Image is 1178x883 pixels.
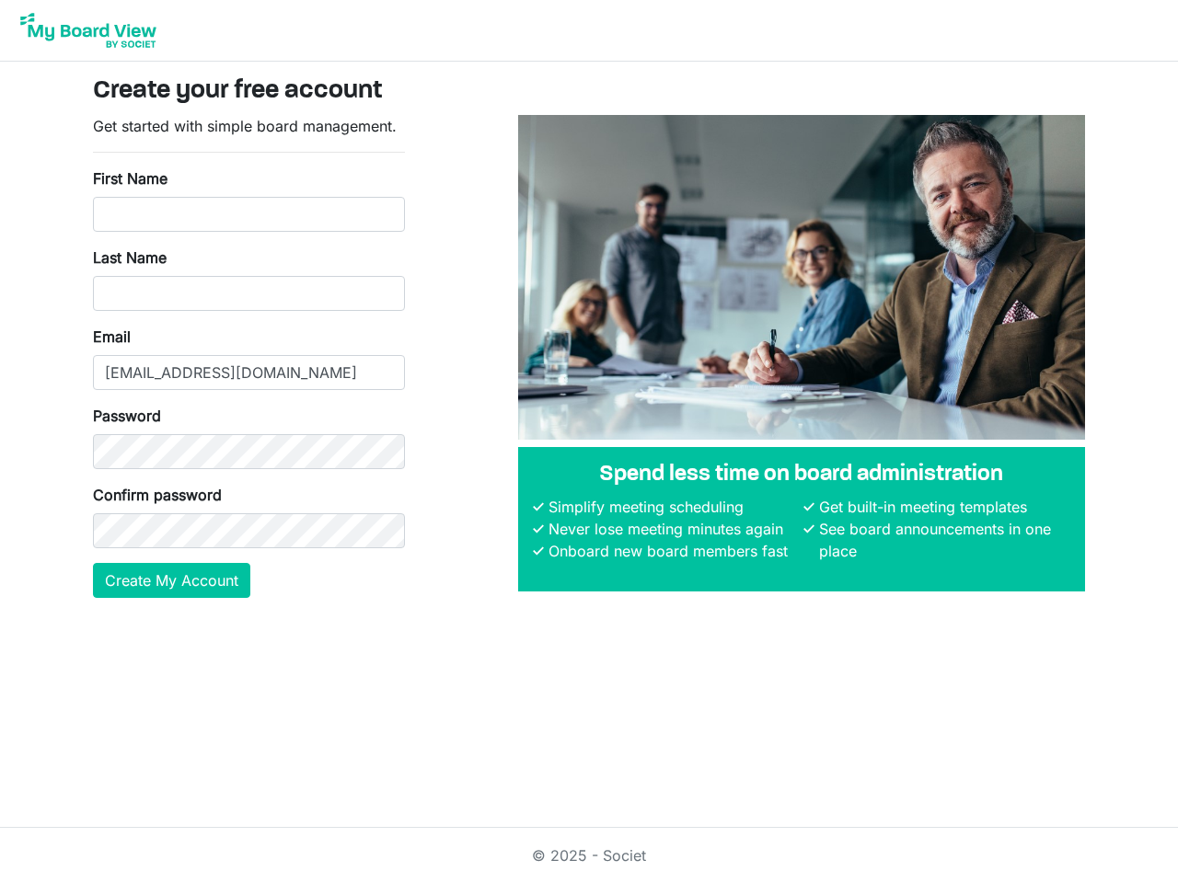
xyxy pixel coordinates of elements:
[93,76,1085,108] h3: Create your free account
[93,326,131,348] label: Email
[15,7,162,53] img: My Board View Logo
[93,117,397,135] span: Get started with simple board management.
[544,496,800,518] li: Simplify meeting scheduling
[93,167,167,189] label: First Name
[533,462,1070,488] h4: Spend less time on board administration
[93,405,161,427] label: Password
[518,115,1085,440] img: A photograph of board members sitting at a table
[814,518,1070,562] li: See board announcements in one place
[93,247,167,269] label: Last Name
[544,518,800,540] li: Never lose meeting minutes again
[532,846,646,865] a: © 2025 - Societ
[814,496,1070,518] li: Get built-in meeting templates
[544,540,800,562] li: Onboard new board members fast
[93,484,222,506] label: Confirm password
[93,563,250,598] button: Create My Account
